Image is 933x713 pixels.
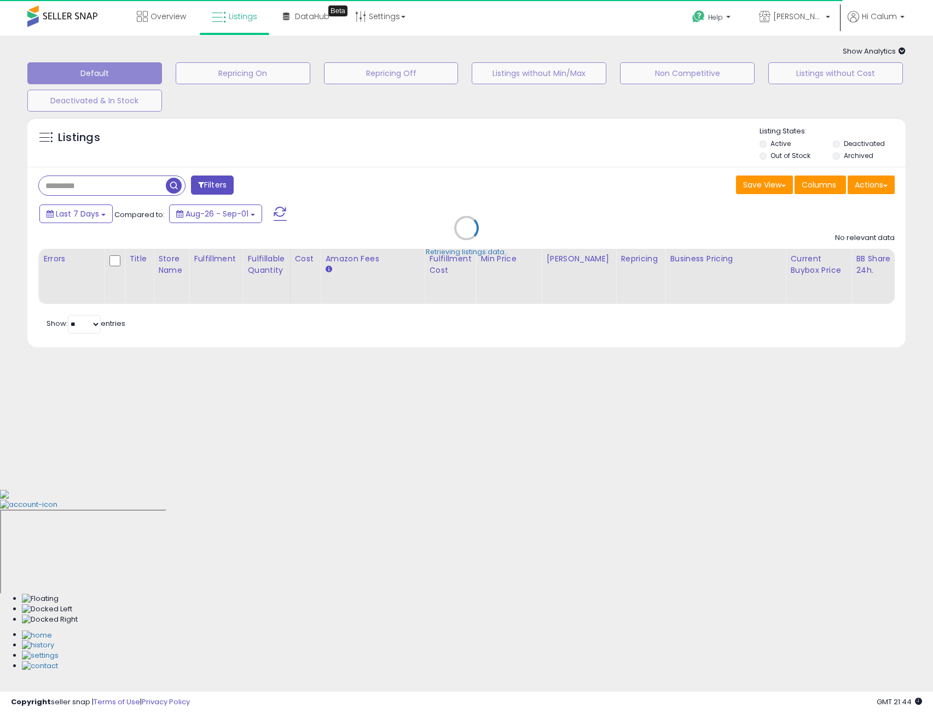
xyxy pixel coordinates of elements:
button: Listings without Min/Max [472,62,606,84]
span: Hi Calum [862,11,897,22]
button: Default [27,62,162,84]
img: History [22,640,54,651]
button: Repricing On [176,62,310,84]
span: Listings [229,11,257,22]
span: Overview [150,11,186,22]
button: Listings without Cost [768,62,903,84]
button: Non Competitive [620,62,755,84]
span: Show Analytics [843,46,906,56]
a: Help [683,2,741,36]
img: Docked Right [22,615,78,625]
img: Floating [22,594,59,604]
button: Deactivated & In Stock [27,90,162,112]
img: Contact [22,661,58,671]
a: Hi Calum [848,11,905,36]
span: [PERSON_NAME] Essentials LLC [773,11,822,22]
button: Repricing Off [324,62,459,84]
span: DataHub [295,11,329,22]
img: Home [22,630,52,641]
img: Settings [22,651,59,661]
div: Retrieving listings data.. [426,247,508,257]
i: Get Help [692,10,705,24]
div: Tooltip anchor [328,5,347,16]
img: Docked Left [22,604,72,615]
span: Help [708,13,723,22]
